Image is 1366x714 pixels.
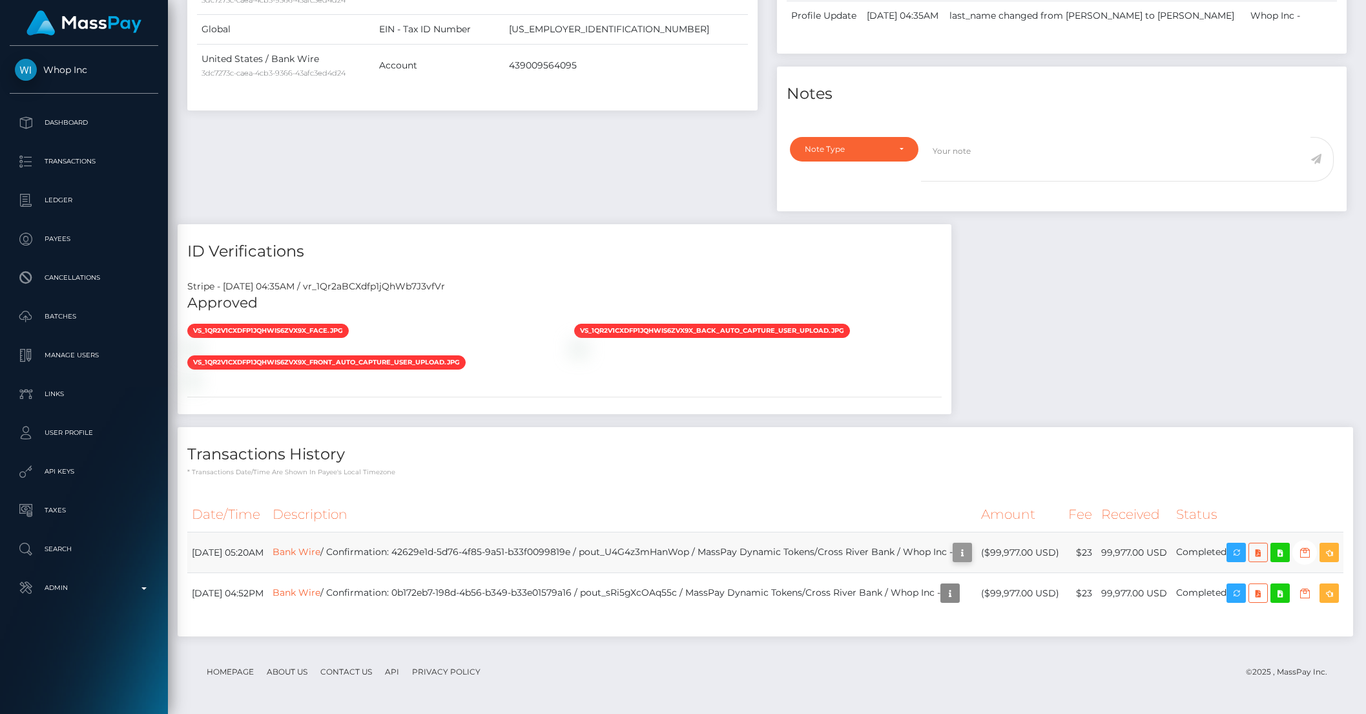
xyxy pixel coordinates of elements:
[187,324,349,338] span: vs_1Qr2V1CXdfp1jQhWIS6Zvx9X_face.jpg
[187,573,268,614] td: [DATE] 04:52PM
[10,184,158,216] a: Ledger
[187,293,942,313] h5: Approved
[262,662,313,682] a: About Us
[15,113,153,132] p: Dashboard
[187,355,466,370] span: vs_1Qr2V1CXdfp1jQhWIS6Zvx9X_front_auto_capture_user_upload.jpg
[10,300,158,333] a: Batches
[273,587,320,598] a: Bank Wire
[1246,665,1337,679] div: © 2025 , MassPay Inc.
[15,229,153,249] p: Payees
[197,14,375,44] td: Global
[10,456,158,488] a: API Keys
[15,307,153,326] p: Batches
[187,443,1343,466] h4: Transactions History
[10,339,158,372] a: Manage Users
[15,346,153,365] p: Manage Users
[1097,532,1172,573] td: 99,977.00 USD
[574,343,585,353] img: vr_1Qr2aBCXdfp1jQhWb7J3vfVrfile_1Qr2ZWCXdfp1jQhWcvncOyOE
[15,423,153,443] p: User Profile
[202,68,346,78] small: 3dc7273c-caea-4cb3-9366-43afc3ed4d24
[10,572,158,604] a: Admin
[10,533,158,565] a: Search
[187,240,942,263] h4: ID Verifications
[187,497,268,532] th: Date/Time
[1172,497,1343,532] th: Status
[10,417,158,449] a: User Profile
[202,662,259,682] a: Homepage
[197,44,375,87] td: United States / Bank Wire
[268,573,977,614] td: / Confirmation: 0b172eb7-198d-4b56-b349-b33e01579a16 / pout_sRi5gXcOAq55c / MassPay Dynamic Token...
[268,532,977,573] td: / Confirmation: 42629e1d-5d76-4f85-9a51-b33f0099819e / pout_U4G4z3mHanWop / MassPay Dynamic Token...
[10,494,158,527] a: Taxes
[380,662,404,682] a: API
[10,378,158,410] a: Links
[407,662,486,682] a: Privacy Policy
[15,268,153,288] p: Cancellations
[15,152,153,171] p: Transactions
[273,546,320,558] a: Bank Wire
[787,83,1338,105] h4: Notes
[10,64,158,76] span: Whop Inc
[787,1,863,30] td: Profile Update
[187,343,198,353] img: vr_1Qr2aBCXdfp1jQhWb7J3vfVrfile_1Qr2a4CXdfp1jQhWdICN72Bd
[1172,573,1343,614] td: Completed
[10,107,158,139] a: Dashboard
[977,573,1064,614] td: ($99,977.00 USD)
[977,532,1064,573] td: ($99,977.00 USD)
[1097,573,1172,614] td: 99,977.00 USD
[15,462,153,481] p: API Keys
[268,497,977,532] th: Description
[15,384,153,404] p: Links
[10,145,158,178] a: Transactions
[178,280,951,293] div: Stripe - [DATE] 04:35AM / vr_1Qr2aBCXdfp1jQhWb7J3vfVr
[26,10,141,36] img: MassPay Logo
[1064,497,1097,532] th: Fee
[1246,1,1337,30] td: Whop Inc -
[15,578,153,598] p: Admin
[375,14,504,44] td: EIN - Tax ID Number
[1064,532,1097,573] td: $23
[375,44,504,87] td: Account
[1097,497,1172,532] th: Received
[574,324,850,338] span: vs_1Qr2V1CXdfp1jQhWIS6Zvx9X_back_auto_capture_user_upload.jpg
[805,144,889,154] div: Note Type
[1172,532,1343,573] td: Completed
[187,467,1343,477] p: * Transactions date/time are shown in payee's local timezone
[187,375,198,385] img: vr_1Qr2aBCXdfp1jQhWb7J3vfVrfile_1Qr2ZECXdfp1jQhWHByCpVIg
[15,501,153,520] p: Taxes
[862,1,945,30] td: [DATE] 04:35AM
[315,662,377,682] a: Contact Us
[945,1,1246,30] td: last_name changed from [PERSON_NAME] to [PERSON_NAME]
[187,532,268,573] td: [DATE] 05:20AM
[504,44,747,87] td: 439009564095
[10,223,158,255] a: Payees
[1064,573,1097,614] td: $23
[790,137,918,162] button: Note Type
[15,191,153,210] p: Ledger
[504,14,747,44] td: [US_EMPLOYER_IDENTIFICATION_NUMBER]
[15,59,37,81] img: Whop Inc
[977,497,1064,532] th: Amount
[15,540,153,559] p: Search
[10,262,158,294] a: Cancellations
